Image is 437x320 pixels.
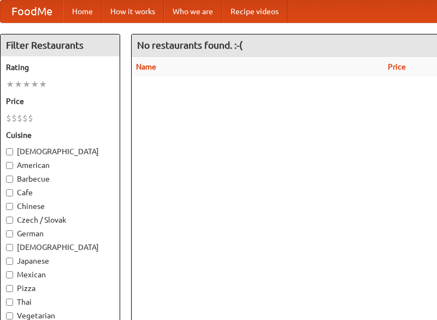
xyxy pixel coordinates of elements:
label: Cafe [6,187,114,198]
a: Price [388,62,406,71]
label: Mexican [6,269,114,280]
input: Chinese [6,203,13,210]
li: $ [17,112,22,124]
li: $ [6,112,11,124]
input: American [6,162,13,169]
a: Home [63,1,102,22]
li: ★ [22,78,31,90]
input: Vegetarian [6,312,13,319]
input: Japanese [6,258,13,265]
li: $ [22,112,28,124]
a: How it works [102,1,164,22]
li: ★ [39,78,47,90]
input: Barbecue [6,176,13,183]
h4: Filter Restaurants [1,34,120,56]
li: ★ [6,78,14,90]
a: FoodMe [1,1,63,22]
h5: Price [6,96,114,107]
input: Mexican [6,271,13,278]
input: German [6,230,13,237]
label: Thai [6,296,114,307]
h5: Rating [6,62,114,73]
input: Thai [6,299,13,306]
label: Chinese [6,201,114,212]
label: American [6,160,114,171]
label: Czech / Slovak [6,214,114,225]
label: Pizza [6,283,114,294]
input: Pizza [6,285,13,292]
li: $ [28,112,33,124]
li: ★ [14,78,22,90]
ng-pluralize: No restaurants found. :-( [137,40,243,50]
input: [DEMOGRAPHIC_DATA] [6,244,13,251]
input: Cafe [6,189,13,196]
a: Recipe videos [222,1,287,22]
li: $ [11,112,17,124]
label: Japanese [6,255,114,266]
li: ★ [31,78,39,90]
input: [DEMOGRAPHIC_DATA] [6,148,13,155]
label: [DEMOGRAPHIC_DATA] [6,146,114,157]
input: Czech / Slovak [6,217,13,224]
a: Name [136,62,156,71]
a: Who we are [164,1,222,22]
h5: Cuisine [6,130,114,141]
label: Barbecue [6,173,114,184]
label: German [6,228,114,239]
label: [DEMOGRAPHIC_DATA] [6,242,114,253]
